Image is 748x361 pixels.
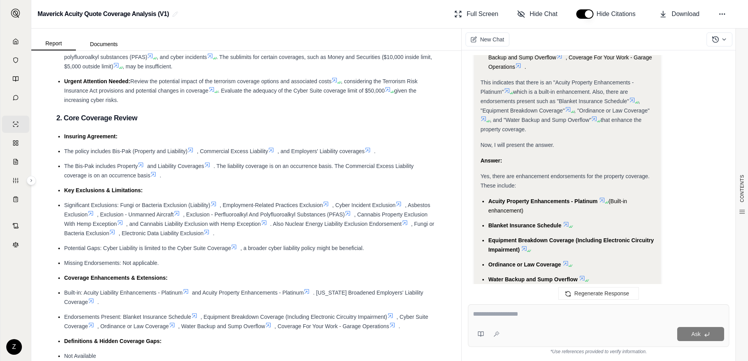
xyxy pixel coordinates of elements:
a: Policy Comparisons [2,134,29,152]
span: . [97,299,99,305]
span: Blanket Insurance Schedule [488,222,561,229]
span: . [374,148,376,154]
span: . Evaluate the adequacy of the Cyber Suite coverage limit of $50,000 [218,88,385,94]
button: Full Screen [451,6,502,22]
span: Acuity Property Enhancements - Platinum [488,198,597,204]
span: Now, I will present the answer. [480,142,554,148]
a: Custom Report [2,172,29,189]
div: *Use references provided to verify information. [468,347,729,355]
span: , may be insufficient. [122,63,172,70]
span: , Fungi or Bacteria Exclusion [64,221,434,236]
button: Hide Chat [514,6,561,22]
span: . [213,230,214,236]
span: . [525,64,526,70]
span: , Asbestos Exclusion [64,202,430,218]
span: , Coverage For Your Work - Garage Operations [275,323,389,329]
span: and Liability Coverages [147,163,204,169]
button: Documents [76,38,132,50]
span: Definitions & Hidden Coverage Gaps: [64,338,162,344]
span: that enhance the property coverage. [480,117,642,132]
a: Claim Coverage [2,153,29,170]
span: , and Employers' Liability coverages [277,148,365,154]
span: Ask [691,331,700,337]
span: Insuring Agreement: [64,133,117,139]
a: Documents Vault [2,52,29,69]
span: , and cyber incidents [156,54,207,60]
span: . [US_STATE] Broadened Employers' Liability Coverage [64,290,423,305]
a: Coverage Table [2,191,29,208]
span: The Bis-Pak includes Property [64,163,138,169]
button: Expand sidebar [8,5,23,21]
span: , and Cannabis Liability Exclusion with Hemp Exception [126,221,261,227]
h3: 2. Core Coverage Review [56,111,436,125]
a: Single Policy [2,116,29,133]
div: Z [6,339,22,355]
span: , Cannabis Property Exclusion With Hemp Exception [64,211,428,227]
button: Expand sidebar [27,176,36,185]
span: . Also Nuclear Energy Liability Exclusion Endorsement [270,221,402,227]
span: Water Backup and Sump Overflow [488,276,577,282]
span: , Water Backup and Sump Overflow [178,323,265,329]
span: The policy includes Bis-Pak (Property and Liability) [64,148,187,154]
span: CONTENTS [739,175,745,202]
span: , Commercial Excess Liability [197,148,268,154]
img: Expand sidebar [11,9,20,18]
span: Significant Exclusions: Fungi or Bacteria Exclusion (Liability) [64,202,210,208]
span: , a broader cyber liability policy might be beneficial. [240,245,364,251]
strong: Answer: [480,157,502,164]
button: New Chat [466,32,509,46]
span: Ordinance or Law Coverage [488,261,561,268]
span: Hide Chat [530,9,557,19]
span: , Equipment Breakdown Coverage (Including Electronic Circuitry Impairment) [201,314,387,320]
span: , "Ordinance or Law Coverage" [574,107,650,114]
span: Full Screen [467,9,498,19]
a: Chat [2,89,29,106]
span: , Coverage For Your Work - Garage Operations [488,54,652,70]
span: (Built-in enhancement) [488,198,627,214]
span: Built-in: Acuity Liability Enhancements - Platinum [64,290,183,296]
h2: Maverick Acuity Quote Coverage Analysis (V1) [38,7,169,21]
span: , "Equipment Breakdown Coverage" [480,98,640,114]
span: , Exclusion - Perfluoroalkyl And Polyfluoroalkyl Substances (PFAS) [183,211,345,218]
button: Regenerate Response [558,287,639,300]
a: Legal Search Engine [2,236,29,253]
span: Equipment Breakdown Coverage (Including Electronic Circuitry Impairment) [488,237,654,253]
span: Endorsements Present: Blanket Insurance Schedule [64,314,191,320]
span: , Cyber Incident Exclusion [332,202,396,208]
span: , Electronic Data Liability Exclusion [119,230,203,236]
span: , Cyber Suite Coverage [64,314,428,329]
span: Regenerate Response [574,290,629,297]
span: Missing Endorsements: Not applicable. [64,260,159,266]
span: . The liability coverage is on an occurrence basis. The Commercial Excess Liability coverage is o... [64,163,414,179]
span: . [399,323,400,329]
span: . The sublimits for certain coverages, such as Money and Securities ($10,000 inside limit, $5,000... [64,54,432,70]
span: . [160,172,161,179]
button: Download [656,6,703,22]
span: Hide Citations [597,9,640,19]
span: Urgent Attention Needed: [64,78,130,84]
span: Potential Gaps: Cyber Liability is limited to the Cyber Suite Coverage [64,245,231,251]
span: and Acuity Property Enhancements - Platinum [192,290,304,296]
a: Prompt Library [2,70,29,88]
span: Yes, there are enhancement endorsements for the property coverage. These include: [480,173,649,189]
span: , and "Water Backup and Sump Overflow" [490,117,591,123]
button: Report [31,37,76,50]
span: , Water Backup and Sump Overflow [488,45,653,61]
span: Key Exclusions & Limitations: [64,187,143,193]
span: Review the potential impact of the terrorism coverage options and associated costs [130,78,331,84]
a: Contract Analysis [2,217,29,234]
a: Home [2,33,29,50]
span: This indicates that there is an "Acuity Property Enhancements - Platinum" [480,79,634,95]
span: Coverage Enhancements & Extensions: [64,275,168,281]
span: Download [672,9,699,19]
span: , Ordinance or Law Coverage [97,323,169,329]
button: Ask [677,327,724,341]
span: which is a built-in enhancement. Also, there are endorsements present such as "Blanket Insurance ... [480,89,629,104]
span: , Employment-Related Practices Exclusion [220,202,323,208]
span: New Chat [480,36,504,43]
span: , Exclusion - Unmanned Aircraft [97,211,174,218]
span: Not Available [64,353,96,359]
